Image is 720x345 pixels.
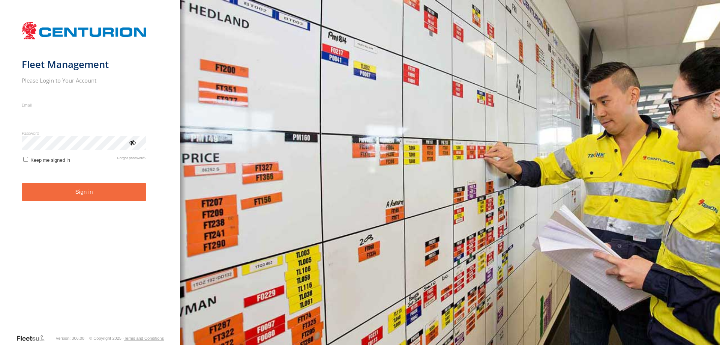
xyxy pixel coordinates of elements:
div: © Copyright 2025 - [89,336,164,340]
h2: Please Login to Your Account [22,77,147,84]
a: Forgot password? [117,156,147,163]
input: Keep me signed in [23,157,28,162]
h1: Fleet Management [22,58,147,71]
a: Terms and Conditions [124,336,164,340]
label: Email [22,102,147,108]
div: ViewPassword [128,139,136,146]
div: Version: 306.00 [56,336,84,340]
label: Password [22,130,147,136]
span: Keep me signed in [30,157,70,163]
form: main [22,18,159,334]
button: Sign in [22,183,147,201]
a: Visit our Website [16,334,51,342]
img: Centurion Transport [22,21,147,40]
